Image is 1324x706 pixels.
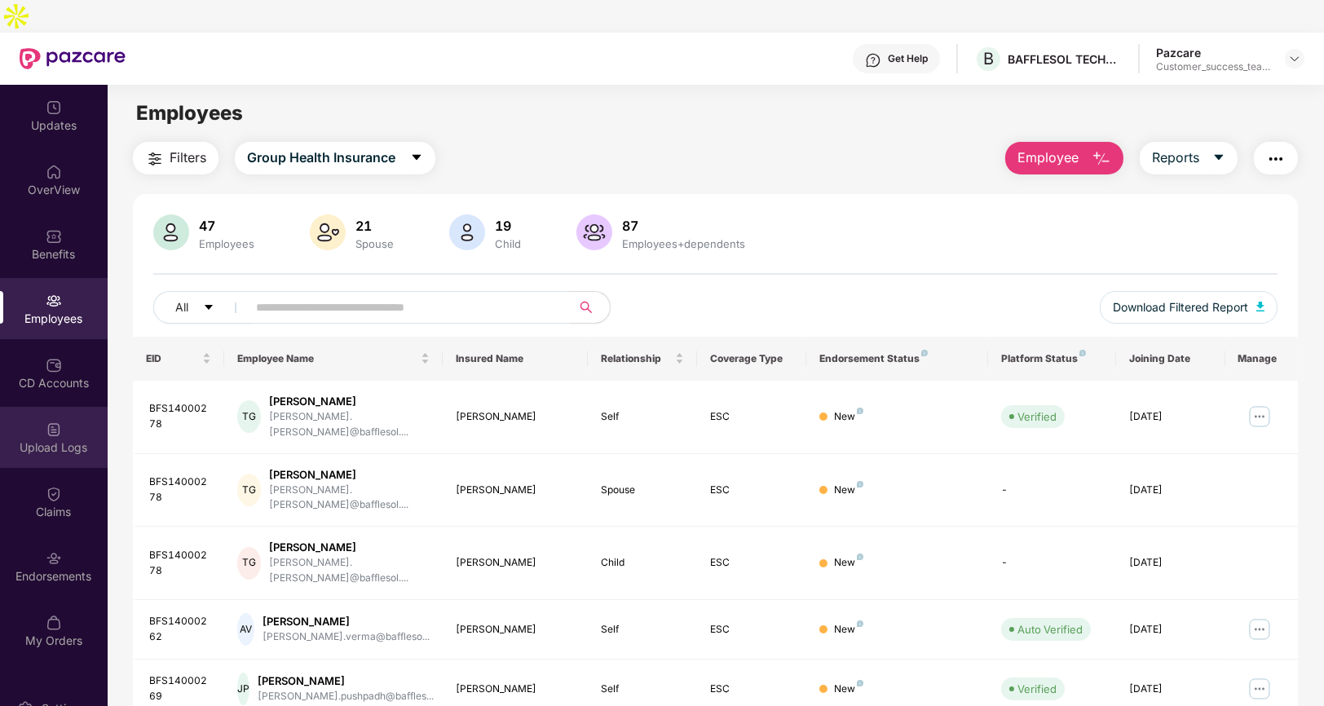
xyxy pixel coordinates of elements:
[449,214,485,250] img: svg+xml;base64,PHN2ZyB4bWxucz0iaHR0cDovL3d3dy53My5vcmcvMjAwMC9zdmciIHhtbG5zOnhsaW5rPSJodHRwOi8vd3...
[263,629,430,645] div: [PERSON_NAME].verma@baffleso...
[456,483,576,498] div: [PERSON_NAME]
[149,673,211,704] div: BFS14000269
[263,614,430,629] div: [PERSON_NAME]
[247,148,395,168] span: Group Health Insurance
[149,474,211,505] div: BFS14000278
[1225,337,1298,381] th: Manage
[1129,409,1212,425] div: [DATE]
[352,218,397,234] div: 21
[269,394,430,409] div: [PERSON_NAME]
[601,483,684,498] div: Spouse
[237,400,261,433] div: TG
[1247,676,1273,702] img: manageButton
[46,486,62,502] img: svg+xml;base64,PHN2ZyBpZD0iQ2xhaW0iIHhtbG5zPSJodHRwOi8vd3d3LnczLm9yZy8yMDAwL3N2ZyIgd2lkdGg9IjIwIi...
[1008,51,1122,67] div: BAFFLESOL TECHNOLOGIES PRIVATE LIMITED
[1092,149,1111,169] img: svg+xml;base64,PHN2ZyB4bWxucz0iaHR0cDovL3d3dy53My5vcmcvMjAwMC9zdmciIHhtbG5zOnhsaW5rPSJodHRwOi8vd3...
[857,554,863,560] img: svg+xml;base64,PHN2ZyB4bWxucz0iaHR0cDovL3d3dy53My5vcmcvMjAwMC9zdmciIHdpZHRoPSI4IiBoZWlnaHQ9IjgiIH...
[988,527,1115,600] td: -
[710,555,793,571] div: ESC
[710,682,793,697] div: ESC
[588,337,697,381] th: Relationship
[456,682,576,697] div: [PERSON_NAME]
[456,622,576,638] div: [PERSON_NAME]
[819,352,975,365] div: Endorsement Status
[834,555,863,571] div: New
[1129,682,1212,697] div: [DATE]
[492,218,524,234] div: 19
[133,142,218,174] button: Filters
[601,555,684,571] div: Child
[145,149,165,169] img: svg+xml;base64,PHN2ZyB4bWxucz0iaHR0cDovL3d3dy53My5vcmcvMjAwMC9zdmciIHdpZHRoPSIyNCIgaGVpZ2h0PSIyNC...
[237,474,261,506] div: TG
[1079,350,1086,356] img: svg+xml;base64,PHN2ZyB4bWxucz0iaHR0cDovL3d3dy53My5vcmcvMjAwMC9zdmciIHdpZHRoPSI4IiBoZWlnaHQ9IjgiIH...
[269,409,430,440] div: [PERSON_NAME].[PERSON_NAME]@bafflesol....
[1001,352,1102,365] div: Platform Status
[46,550,62,567] img: svg+xml;base64,PHN2ZyBpZD0iRW5kb3JzZW1lbnRzIiB4bWxucz0iaHR0cDovL3d3dy53My5vcmcvMjAwMC9zdmciIHdpZH...
[133,337,224,381] th: EID
[46,164,62,180] img: svg+xml;base64,PHN2ZyBpZD0iSG9tZSIgeG1sbnM9Imh0dHA6Ly93d3cudzMub3JnLzIwMDAvc3ZnIiB3aWR0aD0iMjAiIG...
[175,298,188,316] span: All
[1129,555,1212,571] div: [DATE]
[46,421,62,438] img: svg+xml;base64,PHN2ZyBpZD0iVXBsb2FkX0xvZ3MiIGRhdGEtbmFtZT0iVXBsb2FkIExvZ3MiIHhtbG5zPSJodHRwOi8vd3...
[149,614,211,645] div: BFS14000262
[576,214,612,250] img: svg+xml;base64,PHN2ZyB4bWxucz0iaHR0cDovL3d3dy53My5vcmcvMjAwMC9zdmciIHhtbG5zOnhsaW5rPSJodHRwOi8vd3...
[269,540,430,555] div: [PERSON_NAME]
[1017,621,1083,638] div: Auto Verified
[710,409,793,425] div: ESC
[269,467,430,483] div: [PERSON_NAME]
[196,237,258,250] div: Employees
[983,49,994,68] span: B
[310,214,346,250] img: svg+xml;base64,PHN2ZyB4bWxucz0iaHR0cDovL3d3dy53My5vcmcvMjAwMC9zdmciIHhtbG5zOnhsaW5rPSJodHRwOi8vd3...
[20,48,126,69] img: New Pazcare Logo
[1129,483,1212,498] div: [DATE]
[601,409,684,425] div: Self
[1113,298,1248,316] span: Download Filtered Report
[570,301,602,314] span: search
[834,483,863,498] div: New
[857,680,863,686] img: svg+xml;base64,PHN2ZyB4bWxucz0iaHR0cDovL3d3dy53My5vcmcvMjAwMC9zdmciIHdpZHRoPSI4IiBoZWlnaHQ9IjgiIH...
[149,401,211,432] div: BFS14000278
[710,622,793,638] div: ESC
[888,52,928,65] div: Get Help
[153,214,189,250] img: svg+xml;base64,PHN2ZyB4bWxucz0iaHR0cDovL3d3dy53My5vcmcvMjAwMC9zdmciIHhtbG5zOnhsaW5rPSJodHRwOi8vd3...
[410,151,423,165] span: caret-down
[1212,151,1225,165] span: caret-down
[857,408,863,414] img: svg+xml;base64,PHN2ZyB4bWxucz0iaHR0cDovL3d3dy53My5vcmcvMjAwMC9zdmciIHdpZHRoPSI4IiBoZWlnaHQ9IjgiIH...
[601,682,684,697] div: Self
[1156,45,1270,60] div: Pazcare
[146,352,199,365] span: EID
[1017,681,1057,697] div: Verified
[601,622,684,638] div: Self
[153,291,253,324] button: Allcaret-down
[921,350,928,356] img: svg+xml;base64,PHN2ZyB4bWxucz0iaHR0cDovL3d3dy53My5vcmcvMjAwMC9zdmciIHdpZHRoPSI4IiBoZWlnaHQ9IjgiIH...
[857,481,863,488] img: svg+xml;base64,PHN2ZyB4bWxucz0iaHR0cDovL3d3dy53My5vcmcvMjAwMC9zdmciIHdpZHRoPSI4IiBoZWlnaHQ9IjgiIH...
[1129,622,1212,638] div: [DATE]
[352,237,397,250] div: Spouse
[224,337,443,381] th: Employee Name
[710,483,793,498] div: ESC
[235,142,435,174] button: Group Health Insurancecaret-down
[570,291,611,324] button: search
[203,302,214,315] span: caret-down
[258,673,434,689] div: [PERSON_NAME]
[170,148,206,168] span: Filters
[1288,52,1301,65] img: svg+xml;base64,PHN2ZyBpZD0iRHJvcGRvd24tMzJ4MzIiIHhtbG5zPSJodHRwOi8vd3d3LnczLm9yZy8yMDAwL3N2ZyIgd2...
[1256,302,1264,311] img: svg+xml;base64,PHN2ZyB4bWxucz0iaHR0cDovL3d3dy53My5vcmcvMjAwMC9zdmciIHhtbG5zOnhsaW5rPSJodHRwOi8vd3...
[1005,142,1123,174] button: Employee
[988,454,1115,527] td: -
[1017,148,1079,168] span: Employee
[237,673,249,705] div: JP
[269,483,430,514] div: [PERSON_NAME].[PERSON_NAME]@bafflesol....
[865,52,881,68] img: svg+xml;base64,PHN2ZyBpZD0iSGVscC0zMngzMiIgeG1sbnM9Imh0dHA6Ly93d3cudzMub3JnLzIwMDAvc3ZnIiB3aWR0aD...
[619,218,748,234] div: 87
[834,409,863,425] div: New
[834,622,863,638] div: New
[1140,142,1238,174] button: Reportscaret-down
[46,615,62,631] img: svg+xml;base64,PHN2ZyBpZD0iTXlfT3JkZXJzIiBkYXRhLW5hbWU9Ik15IE9yZGVycyIgeG1sbnM9Imh0dHA6Ly93d3cudz...
[237,547,261,580] div: TG
[443,337,589,381] th: Insured Name
[46,293,62,309] img: svg+xml;base64,PHN2ZyBpZD0iRW1wbG95ZWVzIiB4bWxucz0iaHR0cDovL3d3dy53My5vcmcvMjAwMC9zdmciIHdpZHRoPS...
[697,337,806,381] th: Coverage Type
[1100,291,1278,324] button: Download Filtered Report
[857,620,863,627] img: svg+xml;base64,PHN2ZyB4bWxucz0iaHR0cDovL3d3dy53My5vcmcvMjAwMC9zdmciIHdpZHRoPSI4IiBoZWlnaHQ9IjgiIH...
